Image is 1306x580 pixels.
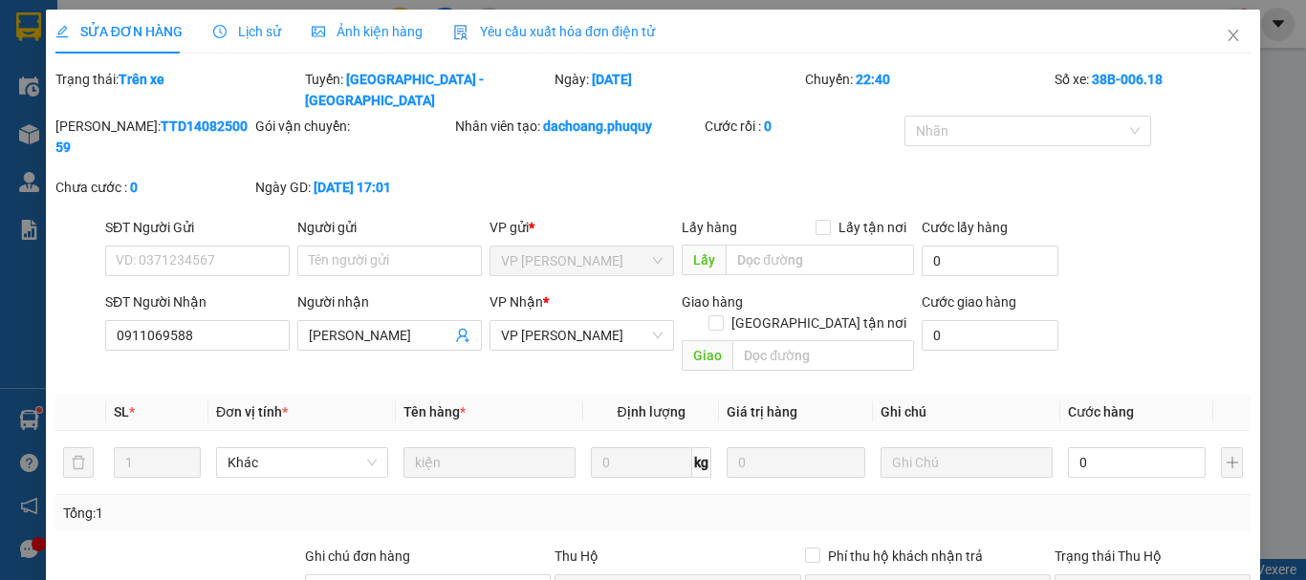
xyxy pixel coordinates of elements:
div: Gói vận chuyển: [255,116,451,137]
span: Khác [228,448,377,477]
div: Chuyến: [803,69,1053,111]
b: dachoang.phuquy [543,118,652,134]
span: Lấy [682,245,726,275]
span: Tên hàng [403,404,466,419]
div: Trạng thái: [54,69,303,111]
input: Ghi Chú [881,447,1053,478]
span: VP Nhận [490,294,543,310]
img: icon [453,25,468,40]
label: Ghi chú đơn hàng [305,548,410,564]
span: Định lượng [617,404,685,419]
label: Cước lấy hàng [922,220,1008,235]
b: 22:40 [856,72,890,87]
span: Lịch sử [213,24,281,39]
input: Dọc đường [732,340,914,371]
b: [DATE] [592,72,632,87]
div: Cước rồi : [705,116,901,137]
span: Đơn vị tính [216,404,288,419]
div: Ngày: [553,69,802,111]
span: Cước hàng [1068,404,1134,419]
b: Trên xe [119,72,164,87]
div: Người nhận [297,291,482,312]
span: SỬA ĐƠN HÀNG [55,24,183,39]
button: plus [1221,447,1243,478]
span: Ảnh kiện hàng [312,24,423,39]
span: Yêu cầu xuất hóa đơn điện tử [453,24,655,39]
span: Giao [682,340,732,371]
div: [PERSON_NAME]: [55,116,251,158]
input: 0 [727,447,864,478]
input: Dọc đường [726,245,914,275]
span: [GEOGRAPHIC_DATA] tận nơi [724,312,914,333]
div: Tổng: 1 [63,503,506,524]
span: Thu Hộ [555,548,599,564]
span: SL [114,404,129,419]
div: Chưa cước : [55,177,251,198]
span: VP Trần Thủ Độ [501,247,663,275]
span: Lấy tận nơi [831,217,914,238]
label: Cước giao hàng [922,294,1016,310]
span: close [1226,28,1241,43]
input: VD: Bàn, Ghế [403,447,576,478]
b: 0 [764,118,772,134]
span: picture [312,25,325,38]
div: SĐT Người Nhận [105,291,290,312]
div: Nhân viên tạo: [455,116,701,137]
span: kg [692,447,711,478]
b: 38B-006.18 [1092,72,1163,87]
div: Trạng thái Thu Hộ [1055,546,1251,567]
b: 0 [130,180,138,195]
div: Ngày GD: [255,177,451,198]
div: Người gửi [297,217,482,238]
span: Phí thu hộ khách nhận trả [820,546,990,567]
div: Số xe: [1053,69,1252,111]
span: user-add [455,328,470,343]
span: edit [55,25,69,38]
input: Cước lấy hàng [922,246,1058,276]
b: [GEOGRAPHIC_DATA] - [GEOGRAPHIC_DATA] [305,72,484,108]
div: SĐT Người Gửi [105,217,290,238]
button: Close [1207,10,1260,63]
div: Tuyến: [303,69,553,111]
b: [DATE] 17:01 [314,180,391,195]
span: clock-circle [213,25,227,38]
span: Giao hàng [682,294,743,310]
th: Ghi chú [873,394,1060,431]
input: Cước giao hàng [922,320,1058,351]
span: Giá trị hàng [727,404,797,419]
span: Lấy hàng [682,220,737,235]
div: VP gửi [490,217,674,238]
span: VP Hà Huy Tập [501,321,663,350]
button: delete [63,447,94,478]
